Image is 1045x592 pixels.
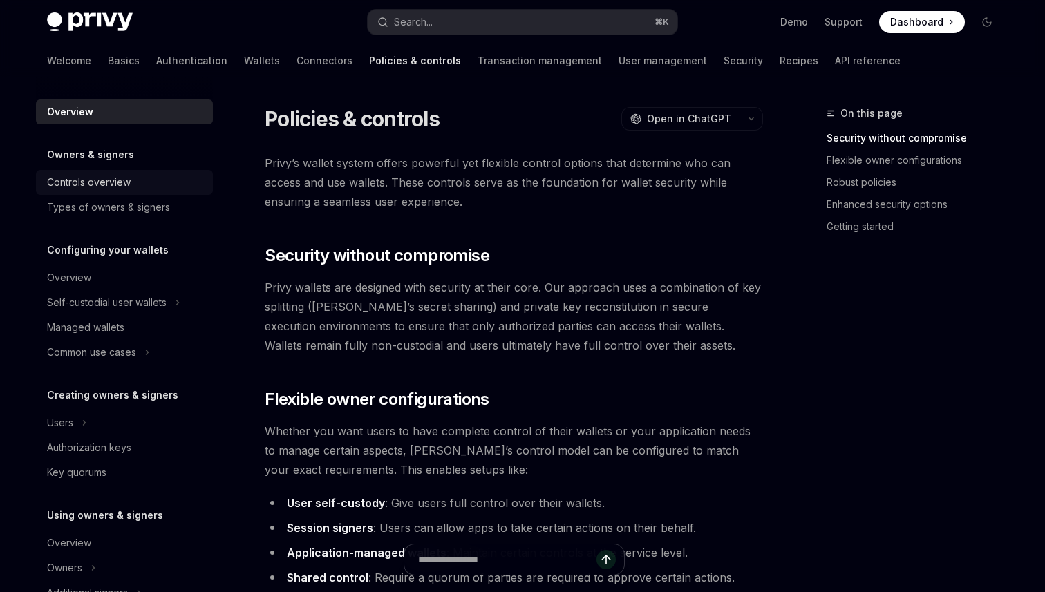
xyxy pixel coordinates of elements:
[47,464,106,481] div: Key quorums
[619,44,707,77] a: User management
[827,171,1009,193] a: Robust policies
[265,493,763,513] li: : Give users full control over their wallets.
[265,278,763,355] span: Privy wallets are designed with security at their core. Our approach uses a combination of key sp...
[827,127,1009,149] a: Security without compromise
[47,414,73,431] div: Users
[825,15,863,29] a: Support
[621,107,740,131] button: Open in ChatGPT
[827,193,1009,216] a: Enhanced security options
[827,216,1009,238] a: Getting started
[36,460,213,485] a: Key quorums
[36,315,213,340] a: Managed wallets
[47,104,93,120] div: Overview
[47,269,91,286] div: Overview
[36,410,213,435] button: Toggle Users section
[287,496,385,510] strong: User self-custody
[394,14,433,30] div: Search...
[287,521,373,535] strong: Session signers
[47,199,170,216] div: Types of owners & signers
[835,44,901,77] a: API reference
[369,44,461,77] a: Policies & controls
[108,44,140,77] a: Basics
[655,17,669,28] span: ⌘ K
[265,153,763,211] span: Privy’s wallet system offers powerful yet flexible control options that determine who can access ...
[47,242,169,258] h5: Configuring your wallets
[36,170,213,195] a: Controls overview
[780,15,808,29] a: Demo
[724,44,763,77] a: Security
[840,105,903,122] span: On this page
[47,146,134,163] h5: Owners & signers
[36,340,213,365] button: Toggle Common use cases section
[368,10,677,35] button: Open search
[36,531,213,555] a: Overview
[418,544,596,575] input: Ask a question...
[265,518,763,537] li: : Users can allow apps to take certain actions on their behalf.
[265,245,489,267] span: Security without compromise
[47,174,131,191] div: Controls overview
[36,99,213,124] a: Overview
[879,11,965,33] a: Dashboard
[47,319,124,336] div: Managed wallets
[244,44,280,77] a: Wallets
[265,106,440,131] h1: Policies & controls
[478,44,602,77] a: Transaction management
[47,44,91,77] a: Welcome
[296,44,352,77] a: Connectors
[47,560,82,576] div: Owners
[47,12,133,32] img: dark logo
[265,421,763,479] span: Whether you want users to have complete control of their wallets or your application needs to man...
[47,294,167,311] div: Self-custodial user wallets
[47,344,136,361] div: Common use cases
[47,507,163,524] h5: Using owners & signers
[47,387,178,403] h5: Creating owners & signers
[36,195,213,220] a: Types of owners & signers
[36,290,213,315] button: Toggle Self-custodial user wallets section
[47,535,91,551] div: Overview
[36,265,213,290] a: Overview
[890,15,943,29] span: Dashboard
[265,388,489,410] span: Flexible owner configurations
[36,555,213,580] button: Toggle Owners section
[827,149,1009,171] a: Flexible owner configurations
[36,435,213,460] a: Authorization keys
[156,44,227,77] a: Authentication
[647,112,731,126] span: Open in ChatGPT
[976,11,998,33] button: Toggle dark mode
[780,44,818,77] a: Recipes
[47,439,131,456] div: Authorization keys
[596,550,616,569] button: Send message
